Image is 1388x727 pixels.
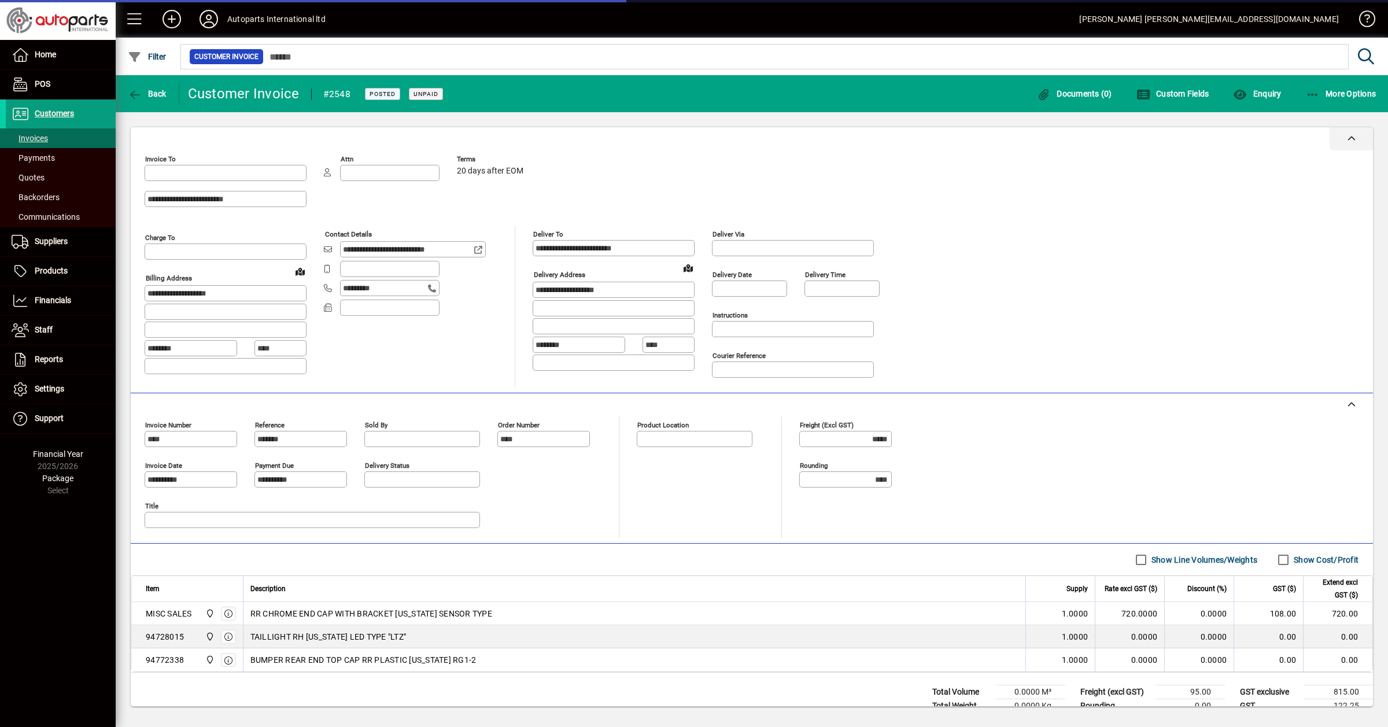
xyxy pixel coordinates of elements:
[1303,648,1372,671] td: 0.00
[146,631,184,643] div: 94728015
[6,257,116,286] a: Products
[145,234,175,242] mat-label: Charge To
[12,212,80,222] span: Communications
[1102,654,1157,666] div: 0.0000
[457,167,523,176] span: 20 days after EOM
[457,156,526,163] span: Terms
[1234,699,1304,713] td: GST
[1102,631,1157,643] div: 0.0000
[6,207,116,227] a: Communications
[35,109,74,118] span: Customers
[800,462,828,470] mat-label: Rounding
[1134,83,1212,104] button: Custom Fields
[1075,685,1156,699] td: Freight (excl GST)
[1303,625,1372,648] td: 0.00
[1062,631,1088,643] span: 1.0000
[1149,554,1257,566] label: Show Line Volumes/Weights
[713,271,752,279] mat-label: Delivery date
[713,230,744,238] mat-label: Deliver via
[713,352,766,360] mat-label: Courier Reference
[202,654,216,666] span: Central
[145,462,182,470] mat-label: Invoice date
[146,582,160,595] span: Item
[6,70,116,99] a: POS
[341,155,353,163] mat-label: Attn
[42,474,73,483] span: Package
[125,46,169,67] button: Filter
[35,384,64,393] span: Settings
[128,52,167,61] span: Filter
[255,462,294,470] mat-label: Payment due
[35,325,53,334] span: Staff
[1156,685,1225,699] td: 95.00
[291,262,309,281] a: View on map
[35,414,64,423] span: Support
[250,631,407,643] span: TAILLIGHT RH [US_STATE] LED TYPE "LTZ"
[1291,554,1359,566] label: Show Cost/Profit
[33,449,83,459] span: Financial Year
[35,237,68,246] span: Suppliers
[1105,582,1157,595] span: Rate excl GST ($)
[1304,685,1373,699] td: 815.00
[1234,648,1303,671] td: 0.00
[6,375,116,404] a: Settings
[194,51,259,62] span: Customer Invoice
[6,316,116,345] a: Staff
[146,608,192,619] div: MISC SALES
[365,462,409,470] mat-label: Delivery status
[1304,699,1373,713] td: 122.25
[1164,602,1234,625] td: 0.0000
[637,421,689,429] mat-label: Product location
[1303,83,1379,104] button: More Options
[1079,10,1339,28] div: [PERSON_NAME] [PERSON_NAME][EMAIL_ADDRESS][DOMAIN_NAME]
[125,83,169,104] button: Back
[498,421,540,429] mat-label: Order number
[533,230,563,238] mat-label: Deliver To
[713,311,748,319] mat-label: Instructions
[202,630,216,643] span: Central
[12,173,45,182] span: Quotes
[116,83,179,104] app-page-header-button: Back
[1306,89,1376,98] span: More Options
[1234,625,1303,648] td: 0.00
[926,699,996,713] td: Total Weight
[1034,83,1115,104] button: Documents (0)
[146,654,184,666] div: 94772338
[6,286,116,315] a: Financials
[145,421,191,429] mat-label: Invoice number
[1156,699,1225,713] td: 0.00
[6,187,116,207] a: Backorders
[35,355,63,364] span: Reports
[6,345,116,374] a: Reports
[35,266,68,275] span: Products
[145,502,158,510] mat-label: Title
[1164,625,1234,648] td: 0.0000
[145,155,176,163] mat-label: Invoice To
[1230,83,1284,104] button: Enquiry
[6,148,116,168] a: Payments
[1136,89,1209,98] span: Custom Fields
[1311,576,1358,601] span: Extend excl GST ($)
[1062,654,1088,666] span: 1.0000
[323,85,350,104] div: #2548
[1350,2,1374,40] a: Knowledge Base
[1066,582,1088,595] span: Supply
[250,608,492,619] span: RR CHROME END CAP WITH BRACKET [US_STATE] SENSOR TYPE
[800,421,854,429] mat-label: Freight (excl GST)
[1164,648,1234,671] td: 0.0000
[1234,685,1304,699] td: GST exclusive
[1187,582,1227,595] span: Discount (%)
[12,193,60,202] span: Backorders
[12,153,55,163] span: Payments
[1037,89,1112,98] span: Documents (0)
[35,50,56,59] span: Home
[6,227,116,256] a: Suppliers
[153,9,190,29] button: Add
[227,10,326,28] div: Autoparts International ltd
[35,79,50,88] span: POS
[996,699,1065,713] td: 0.0000 Kg
[1303,602,1372,625] td: 720.00
[414,90,438,98] span: Unpaid
[202,607,216,620] span: Central
[190,9,227,29] button: Profile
